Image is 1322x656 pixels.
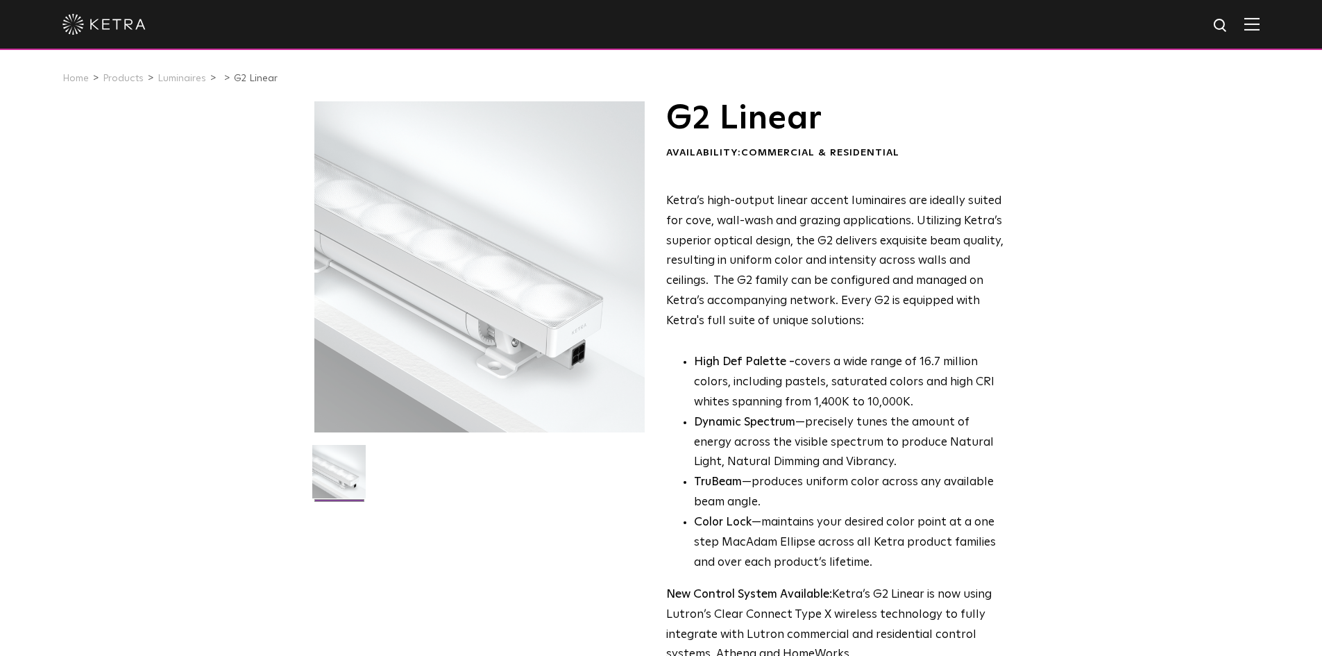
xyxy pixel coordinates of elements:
[694,476,742,488] strong: TruBeam
[62,14,146,35] img: ketra-logo-2019-white
[694,356,795,368] strong: High Def Palette -
[741,148,899,158] span: Commercial & Residential
[666,589,832,600] strong: New Control System Available:
[158,74,206,83] a: Luminaires
[666,146,1004,160] div: Availability:
[694,513,1004,573] li: —maintains your desired color point at a one step MacAdam Ellipse across all Ketra product famili...
[103,74,144,83] a: Products
[694,413,1004,473] li: —precisely tunes the amount of energy across the visible spectrum to produce Natural Light, Natur...
[694,417,795,428] strong: Dynamic Spectrum
[694,353,1004,413] p: covers a wide range of 16.7 million colors, including pastels, saturated colors and high CRI whit...
[1212,17,1230,35] img: search icon
[1244,17,1260,31] img: Hamburger%20Nav.svg
[234,74,278,83] a: G2 Linear
[312,445,366,509] img: G2-Linear-2021-Web-Square
[694,516,752,528] strong: Color Lock
[666,101,1004,136] h1: G2 Linear
[666,192,1004,332] p: Ketra’s high-output linear accent luminaires are ideally suited for cove, wall-wash and grazing a...
[694,473,1004,513] li: —produces uniform color across any available beam angle.
[62,74,89,83] a: Home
